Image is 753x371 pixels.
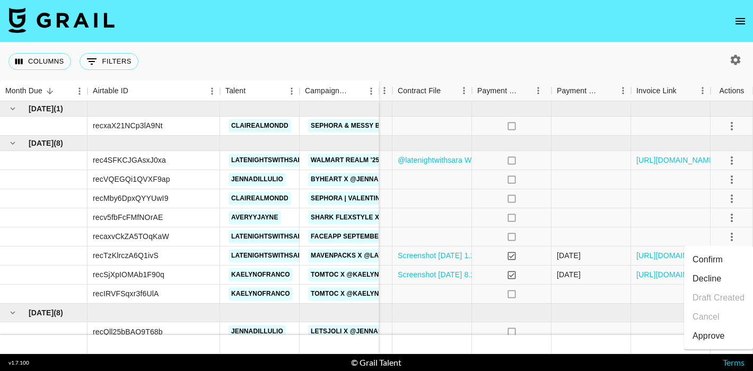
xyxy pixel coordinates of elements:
[615,83,631,99] button: Menu
[229,211,281,224] a: averyyjayne
[54,103,63,114] span: ( 1 )
[229,192,291,205] a: clairealmondd
[684,250,753,269] li: Confirm
[720,81,745,101] div: Actions
[93,212,163,223] div: recv5fbFcFMfNOrAE
[308,249,444,262] a: MavenPacks x @latenightwithsara
[308,192,531,205] a: Sephora | Valentino Makeup September x @clairealmondd
[229,230,310,243] a: latenightswithsara
[229,287,293,301] a: kaelynofranco
[308,268,414,281] a: TomToc x @kaelynofranco
[93,326,163,337] div: recQll25bBAO9T68b
[8,359,29,366] div: v 1.7.100
[72,83,87,99] button: Menu
[5,101,20,116] button: hide children
[29,307,54,318] span: [DATE]
[308,287,414,301] a: TomToc x @kaelynofranco
[551,81,631,101] div: Payment Sent Date
[54,138,63,148] span: ( 8 )
[93,155,166,165] div: rec4SFKCJGAsxJ0xa
[93,269,164,280] div: recSjXpIOMAb1F90q
[229,154,310,167] a: latenightswithsara
[128,84,143,99] button: Sort
[723,171,741,189] button: select merge strategy
[93,231,169,242] div: recaxvCkZA5TOqKaW
[80,53,138,70] button: Show filters
[519,83,533,98] button: Sort
[723,209,741,227] button: select merge strategy
[308,119,515,132] a: Sephora & Messy by [PERSON_NAME] x @clairealmondd
[557,269,581,280] div: 9/14/2025
[456,83,472,99] button: Menu
[284,83,300,99] button: Menu
[93,193,169,204] div: recMby6DpxQYYUwI9
[348,84,363,99] button: Sort
[441,83,456,98] button: Sort
[229,325,286,338] a: jennadillulio
[723,228,741,246] button: select merge strategy
[723,152,741,170] button: select merge strategy
[93,250,159,261] div: recTzKlrczA6Q1ivS
[600,83,615,98] button: Sort
[308,211,437,224] a: Shark FlexStyle x @averyyjayne
[472,81,551,101] div: Payment Sent
[695,83,711,99] button: Menu
[8,53,71,70] button: Select columns
[636,269,716,280] a: [URL][DOMAIN_NAME]
[363,83,379,99] button: Menu
[93,288,159,299] div: recIRVFSqxr3f6UlA
[300,81,379,101] div: Campaign (Type)
[29,138,54,148] span: [DATE]
[305,81,348,101] div: Campaign (Type)
[351,357,401,368] div: © Grail Talent
[5,136,20,151] button: hide children
[42,84,57,99] button: Sort
[398,155,622,165] a: @latenightwithsara Walmart Realm September Amendment (1).pdf
[636,155,716,165] a: [URL][DOMAIN_NAME]
[5,305,20,320] button: hide children
[631,81,711,101] div: Invoice Link
[308,325,410,338] a: Letsjoli x @JennaDillulio
[93,120,163,131] div: recxaX21NCp3lA9Nt
[246,84,260,99] button: Sort
[308,230,472,243] a: FACEAPP September x @Latenightwithsara
[229,119,291,132] a: clairealmondd
[557,250,581,261] div: 9/15/2025
[376,83,392,99] button: Menu
[220,81,300,101] div: Talent
[677,83,691,98] button: Sort
[398,269,516,280] a: Screenshot [DATE] 8.22.39 PM.png
[29,103,54,114] span: [DATE]
[392,81,472,101] div: Contract File
[730,11,751,32] button: open drawer
[693,330,725,342] div: Approve
[723,357,745,367] a: Terms
[93,81,128,101] div: Airtable ID
[684,269,753,288] li: Decline
[308,173,411,186] a: ByHeart x @JennaDillulio
[530,83,546,99] button: Menu
[398,81,441,101] div: Contract File
[636,250,716,261] a: [URL][DOMAIN_NAME]
[204,83,220,99] button: Menu
[636,81,677,101] div: Invoice Link
[54,307,63,318] span: ( 8 )
[711,81,753,101] div: Actions
[557,81,600,101] div: Payment Sent Date
[308,154,514,167] a: Walmart Realm '25 | September x @latenightwithsara
[229,249,310,262] a: latenightswithsara
[5,81,42,101] div: Month Due
[225,81,246,101] div: Talent
[398,250,516,261] a: Screenshot [DATE] 1.25.46 PM.png
[723,190,741,208] button: select merge strategy
[229,268,293,281] a: kaelynofranco
[723,117,741,135] button: select merge strategy
[229,173,286,186] a: jennadillulio
[8,7,115,33] img: Grail Talent
[313,81,392,101] div: Invoice Notes
[93,174,170,184] div: recVQEGQi1QVXF9ap
[87,81,220,101] div: Airtable ID
[477,81,519,101] div: Payment Sent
